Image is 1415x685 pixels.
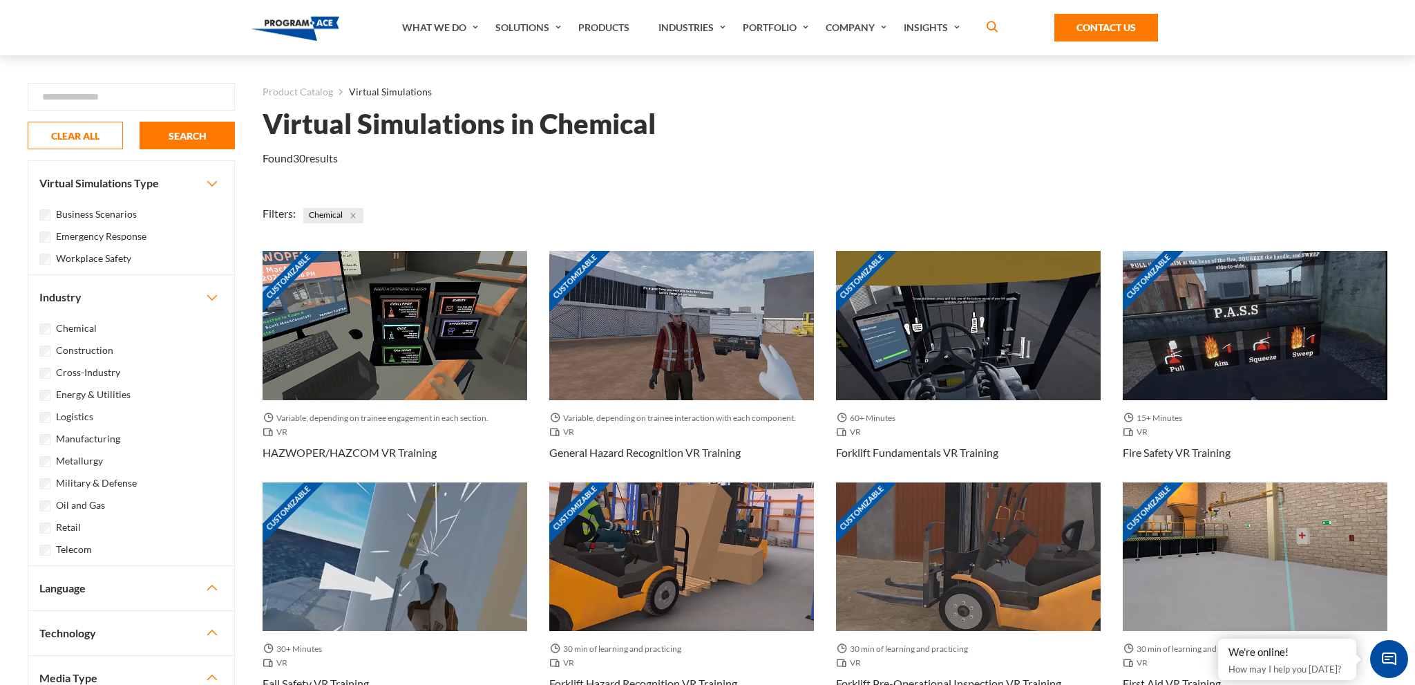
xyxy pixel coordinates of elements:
h1: Virtual Simulations in Chemical [263,112,656,136]
span: VR [1123,656,1153,670]
span: Chat Widget [1370,640,1408,678]
button: Industry [28,275,234,319]
span: Variable, depending on trainee engagement in each section. [263,411,494,425]
button: Technology [28,611,234,655]
h3: HAZWOPER/HAZCOM VR Training [263,444,437,461]
span: VR [1123,425,1153,439]
a: Customizable Thumbnail - General Hazard Recognition VR Training Variable, depending on trainee in... [549,251,814,482]
span: VR [836,425,866,439]
h3: Fire Safety VR Training [1123,444,1231,461]
input: Logistics [39,412,50,423]
label: Chemical [56,321,97,336]
span: 30 min of learning and practicing [836,642,974,656]
label: Military & Defense [56,476,137,491]
a: Contact Us [1054,14,1158,41]
a: Customizable Thumbnail - HAZWOPER/HAZCOM VR Training Variable, depending on trainee engagement in... [263,251,527,482]
label: Workplace Safety [56,251,131,266]
span: VR [549,425,580,439]
label: Construction [56,343,113,358]
span: 15+ Minutes [1123,411,1188,425]
input: Cross-Industry [39,368,50,379]
em: 30 [293,151,305,165]
input: Metallurgy [39,456,50,467]
label: Manufacturing [56,431,120,447]
button: Close [345,208,361,223]
input: Workplace Safety [39,254,50,265]
span: VR [836,656,866,670]
input: Retail [39,523,50,534]
span: Chemical [303,208,363,223]
label: Oil and Gas [56,498,105,513]
span: VR [549,656,580,670]
label: Retail [56,520,81,535]
p: Found results [263,150,338,167]
input: Business Scenarios [39,209,50,220]
h3: Forklift Fundamentals VR Training [836,444,998,461]
span: VR [263,656,293,670]
input: Telecom [39,545,50,556]
span: 60+ Minutes [836,411,901,425]
input: Energy & Utilities [39,390,50,401]
p: How may I help you [DATE]? [1228,661,1346,677]
input: Chemical [39,323,50,335]
label: Logistics [56,409,93,424]
button: Language [28,566,234,610]
h3: General Hazard Recognition VR Training [549,444,741,461]
nav: breadcrumb [263,83,1387,101]
a: Customizable Thumbnail - Fire Safety VR Training 15+ Minutes VR Fire Safety VR Training [1123,251,1387,482]
span: VR [263,425,293,439]
label: Emergency Response [56,229,146,244]
span: 30 min of learning and practicing [549,642,687,656]
input: Oil and Gas [39,500,50,512]
div: We're online! [1228,646,1346,659]
a: Product Catalog [263,83,333,101]
input: Manufacturing [39,434,50,445]
label: Metallurgy [56,453,103,469]
span: Filters: [263,207,296,220]
li: Virtual Simulations [333,83,432,101]
span: Variable, depending on trainee interaction with each component. [549,411,801,425]
label: Business Scenarios [56,207,137,222]
span: 30 min of learning and practicing [1123,642,1260,656]
a: Customizable Thumbnail - Forklift Fundamentals VR Training 60+ Minutes VR Forklift Fundamentals V... [836,251,1101,482]
input: Construction [39,346,50,357]
label: Cross-Industry [56,365,120,380]
label: Energy & Utilities [56,387,131,402]
button: CLEAR ALL [28,122,123,149]
input: Emergency Response [39,232,50,243]
label: Telecom [56,542,92,557]
input: Military & Defense [39,478,50,489]
span: 30+ Minutes [263,642,327,656]
img: Program-Ace [251,17,339,41]
button: Virtual Simulations Type [28,161,234,205]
